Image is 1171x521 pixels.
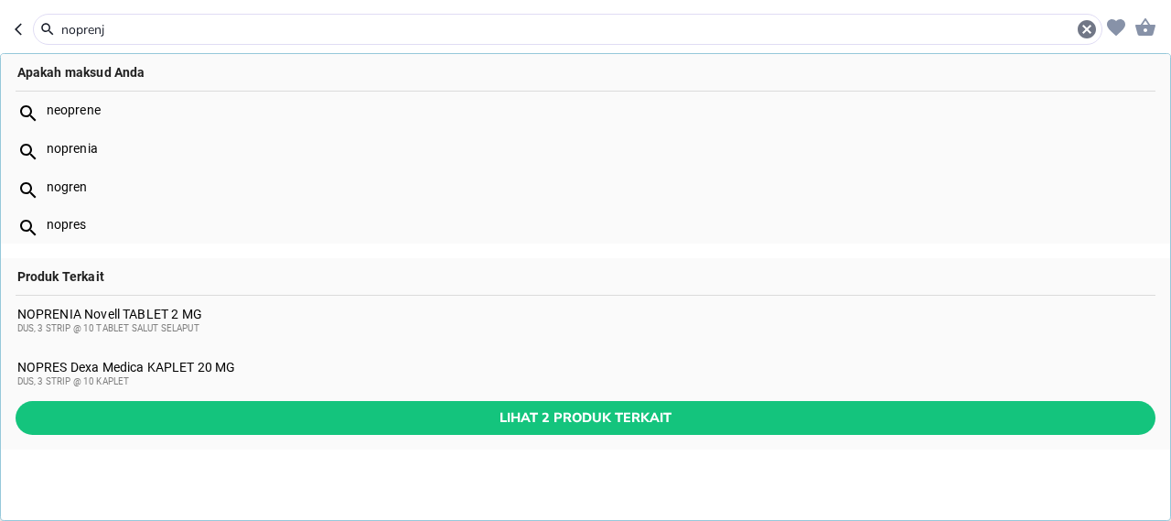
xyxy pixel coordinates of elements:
[1,258,1170,295] div: Produk Terkait
[47,217,1155,232] div: nopres
[1,54,1170,91] div: Apakah maksud Anda
[47,141,1155,156] div: noprenia
[17,323,199,333] span: DUS, 3 STRIP @ 10 TABLET SALUT SELAPUT
[30,407,1141,429] span: Lihat 2 produk terkait
[17,376,130,386] span: DUS, 3 STRIP @ 10 KAPLET
[47,179,1155,194] div: nogren
[16,401,1155,435] button: Lihat 2 produk terkait
[47,103,1155,117] div: neoprene
[17,307,1155,336] div: NOPRENIA Novell TABLET 2 MG
[17,360,1155,389] div: NOPRES Dexa Medica KAPLET 20 MG
[59,20,1076,39] input: Cari 4000+ produk di sini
